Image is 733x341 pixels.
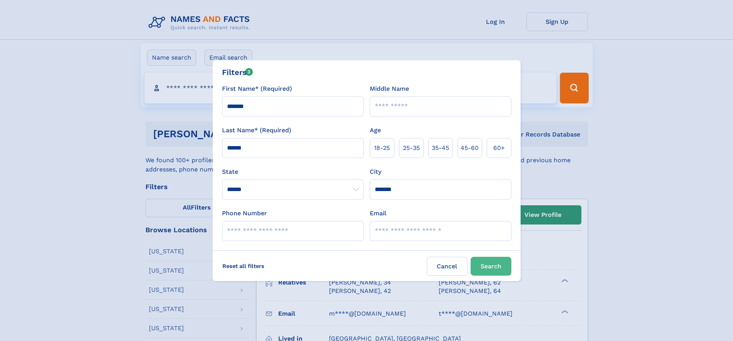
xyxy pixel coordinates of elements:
[222,167,364,176] label: State
[370,167,381,176] label: City
[493,143,505,153] span: 60+
[374,143,390,153] span: 18‑25
[370,126,381,135] label: Age
[370,84,409,93] label: Middle Name
[403,143,420,153] span: 25‑35
[222,209,267,218] label: Phone Number
[461,143,479,153] span: 45‑60
[471,257,511,276] button: Search
[222,84,292,93] label: First Name* (Required)
[427,257,468,276] label: Cancel
[432,143,449,153] span: 35‑45
[370,209,386,218] label: Email
[217,257,269,275] label: Reset all filters
[222,67,253,78] div: Filters
[222,126,291,135] label: Last Name* (Required)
